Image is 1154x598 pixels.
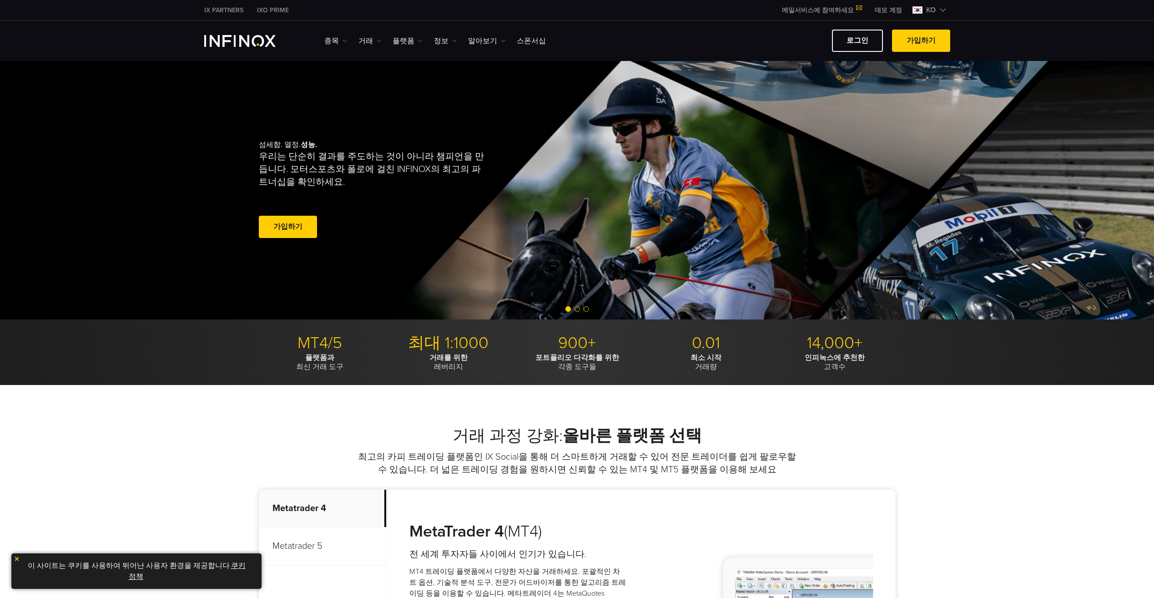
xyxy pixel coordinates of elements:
p: 레버리지 [388,353,509,371]
p: MT4/5 [259,333,381,353]
p: 거래량 [645,353,767,371]
strong: 성능. [301,140,317,149]
a: INFINOX Logo [204,35,297,47]
h2: 거래 과정 강화: [259,426,896,446]
strong: 거래를 위한 [429,353,468,362]
strong: 포트폴리오 다각화를 위한 [535,353,619,362]
strong: 올바른 플랫폼 선택 [563,426,702,446]
a: 거래 [358,35,381,46]
p: 0.01 [645,333,767,353]
h3: (MT4) [409,522,626,542]
span: Go to slide 3 [584,306,589,312]
a: 알아보기 [468,35,505,46]
a: 플랫폼 [393,35,423,46]
strong: 인피녹스에 추천한 [805,353,865,362]
a: 종목 [324,35,347,46]
p: 최대 1:1000 [388,333,509,353]
strong: MetaTrader 4 [409,522,504,541]
a: INFINOX MENU [868,5,909,15]
span: Go to slide 2 [574,306,580,312]
span: ko [922,5,939,15]
h4: 전 세계 투자자들 사이에서 인기가 있습니다. [409,548,626,561]
img: yellow close icon [14,556,20,562]
span: Go to slide 1 [565,306,571,312]
a: INFINOX [250,5,296,15]
a: 정보 [434,35,457,46]
p: 각종 도구들 [516,353,638,371]
div: 섬세함. 열정. [259,126,545,255]
p: 14,000+ [774,333,896,353]
p: 최신 거래 도구 [259,353,381,371]
a: 스폰서십 [517,35,546,46]
p: Metatrader 4 [259,490,386,527]
p: 이 사이트는 쿠키를 사용하여 뛰어난 사용자 환경을 제공합니다. . [16,558,257,584]
p: 900+ [516,333,638,353]
a: 가입하기 [892,30,950,52]
a: 메일서비스에 참여하세요 [775,6,868,14]
strong: 최소 시작 [690,353,721,362]
a: INFINOX [197,5,250,15]
p: 우리는 단순히 결과를 주도하는 것이 아니라 챔피언을 만듭니다. 모터스포츠와 폴로에 걸친 INFINOX의 최고의 파트너십을 확인하세요. [259,150,488,188]
p: 고객수 [774,353,896,371]
p: Metatrader 5 [259,527,386,565]
a: 가입하기 [259,216,317,238]
strong: 플랫폼과 [305,353,334,362]
a: 로그인 [832,30,883,52]
p: 최고의 카피 트레이딩 플랫폼인 IX Social을 통해 더 스마트하게 거래할 수 있어 전문 트레이더를 쉽게 팔로우할 수 있습니다. 더 넓은 트레이딩 경험을 원하시면 신뢰할 수... [357,451,798,476]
